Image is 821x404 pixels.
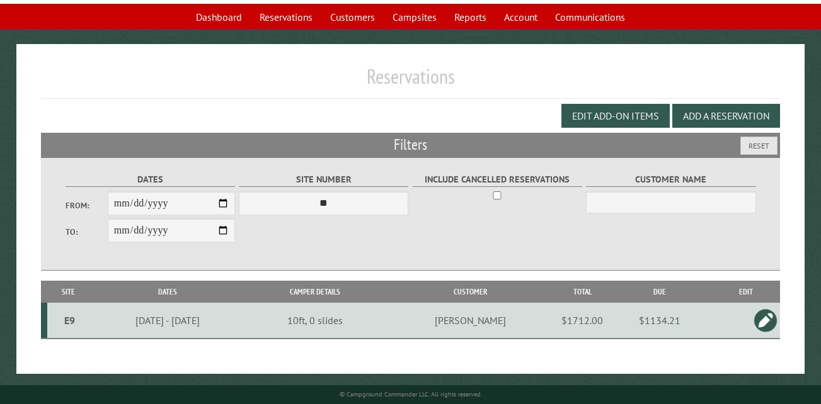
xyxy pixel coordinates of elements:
td: $1712.00 [557,303,607,339]
div: [DATE] - [DATE] [91,314,244,327]
label: Include Cancelled Reservations [413,172,582,187]
a: Dashboard [188,5,250,29]
button: Reset [740,137,778,155]
div: E9 [52,314,87,327]
label: From: [66,199,108,211]
th: Customer [384,281,557,303]
a: Communications [548,5,633,29]
label: Site Number [239,172,408,187]
h2: Filters [41,133,780,157]
th: Total [557,281,607,303]
a: Reservations [252,5,320,29]
td: [PERSON_NAME] [384,303,557,339]
button: Edit Add-on Items [561,104,670,128]
th: Site [47,281,89,303]
a: Reports [447,5,494,29]
th: Dates [89,281,246,303]
td: 10ft, 0 slides [246,303,384,339]
a: Account [497,5,545,29]
label: To: [66,226,108,238]
small: © Campground Commander LLC. All rights reserved. [340,390,482,398]
label: Dates [66,172,235,187]
button: Add a Reservation [672,104,780,128]
th: Due [607,281,713,303]
th: Camper Details [246,281,384,303]
th: Edit [713,281,780,303]
a: Campsites [385,5,444,29]
a: Customers [323,5,382,29]
label: Customer Name [586,172,755,187]
td: $1134.21 [607,303,713,339]
h1: Reservations [41,64,780,99]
